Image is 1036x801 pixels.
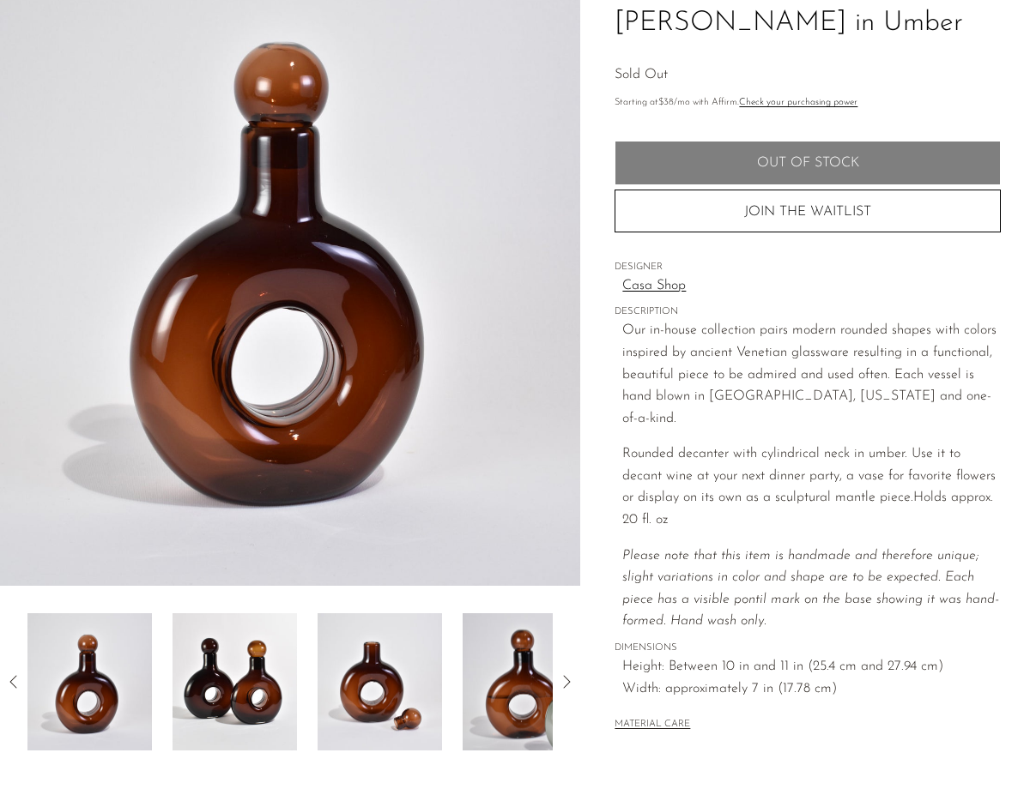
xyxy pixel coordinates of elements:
[622,549,999,629] em: Please note that this item is handmade and therefore unique; slight variations in color and shape...
[622,275,1001,298] a: Casa Shop
[463,613,587,750] img: Stella Decanter in Umber
[615,304,1001,320] span: DESCRIPTION
[622,320,1001,430] p: Our in-house collection pairs modern rounded shapes with colors inspired by ancient Venetian glas...
[757,155,859,172] span: Out of stock
[615,141,1001,185] button: Add to cart
[615,190,1001,232] button: JOIN THE WAITLIST
[615,2,1001,45] h1: [PERSON_NAME] in Umber
[739,98,857,107] a: Check your purchasing power - Learn more about Affirm Financing (opens in modal)
[622,656,1001,678] span: Height: Between 10 in and 11 in (25.4 cm and 27.94 cm)
[658,98,674,107] span: $38
[27,613,152,750] img: Stella Decanter in Umber
[615,68,668,81] span: Sold Out
[615,95,1001,111] p: Starting at /mo with Affirm.
[622,443,1001,531] p: Rounded decanter with cylindrical neck in umber. Use it to decant wine at your next dinner party,...
[318,613,442,750] img: Stella Decanter in Umber
[622,678,1001,701] span: Width: approximately 7 in (17.78 cm)
[615,260,1001,275] span: DESIGNER
[615,719,690,732] button: MATERIAL CARE
[173,613,297,750] img: Stella Decanter in Umber
[615,641,1001,656] span: DIMENSIONS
